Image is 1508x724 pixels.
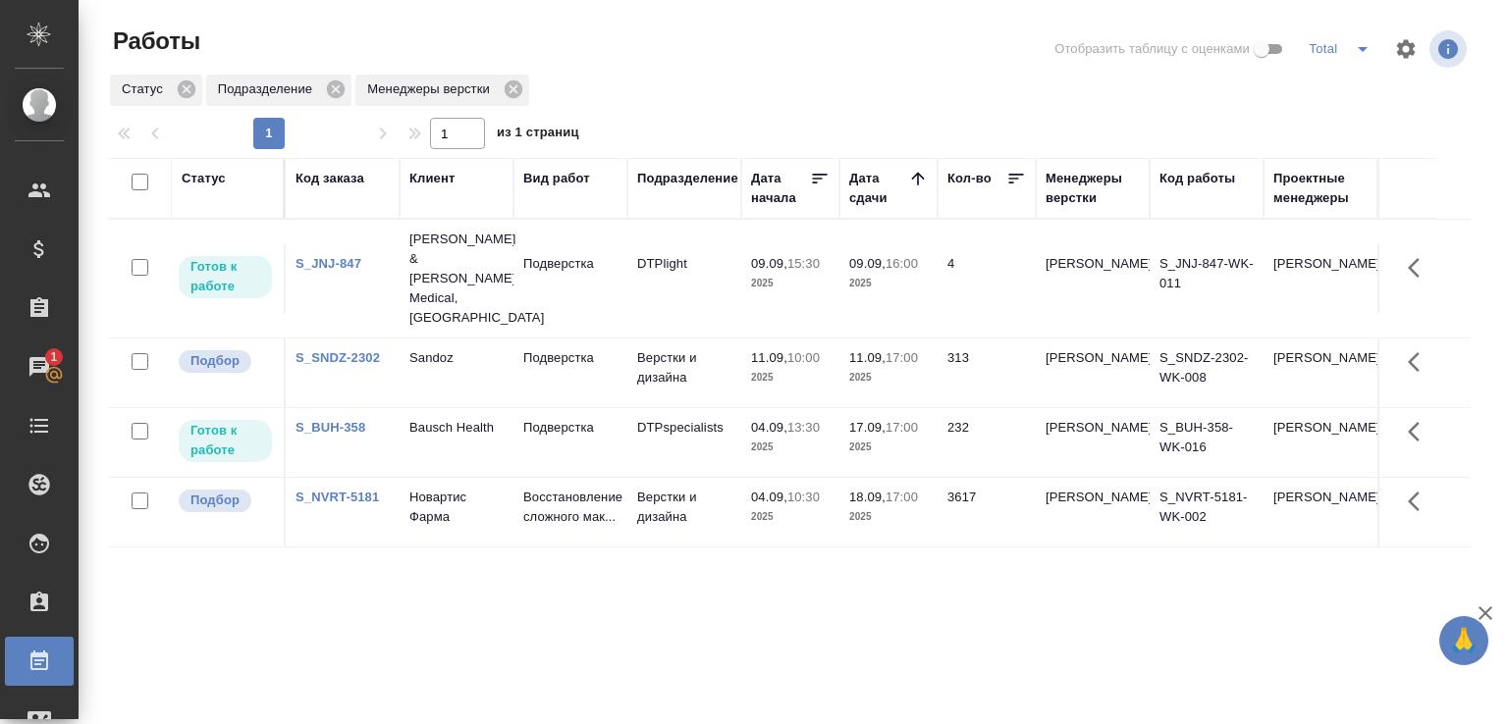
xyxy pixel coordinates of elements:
[849,169,908,208] div: Дата сдачи
[627,244,741,313] td: DTPlight
[409,169,455,188] div: Клиент
[938,244,1036,313] td: 4
[1054,39,1250,59] span: Отобразить таблицу с оценками
[849,507,928,527] p: 2025
[886,350,918,365] p: 17:00
[849,274,928,293] p: 2025
[627,478,741,546] td: Верстки и дизайна
[1396,478,1443,525] button: Здесь прячутся важные кнопки
[1439,616,1488,665] button: 🙏
[1046,348,1140,368] p: [PERSON_NAME]
[751,256,787,271] p: 09.09,
[108,26,200,57] span: Работы
[751,368,830,388] p: 2025
[355,75,529,106] div: Менеджеры верстки
[190,421,260,460] p: Готов к работе
[1396,244,1443,291] button: Здесь прячутся важные кнопки
[523,169,590,188] div: Вид работ
[1447,620,1481,661] span: 🙏
[1046,169,1140,208] div: Менеджеры верстки
[296,256,361,271] a: S_JNJ-847
[1046,254,1140,274] p: [PERSON_NAME]
[1264,338,1377,407] td: [PERSON_NAME]
[849,256,886,271] p: 09.09,
[523,418,618,438] p: Подверстка
[110,75,202,106] div: Статус
[1396,338,1443,386] button: Здесь прячутся важные кнопки
[849,368,928,388] p: 2025
[1273,169,1368,208] div: Проектные менеджеры
[751,274,830,293] p: 2025
[182,169,226,188] div: Статус
[886,490,918,504] p: 17:00
[177,254,274,300] div: Исполнитель может приступить к работе
[190,491,240,510] p: Подбор
[1264,408,1377,477] td: [PERSON_NAME]
[409,418,504,438] p: Bausch Health
[409,230,504,328] p: [PERSON_NAME] & [PERSON_NAME] Medical, [GEOGRAPHIC_DATA]
[1382,26,1429,73] span: Настроить таблицу
[751,169,810,208] div: Дата начала
[1264,244,1377,313] td: [PERSON_NAME]
[849,490,886,504] p: 18.09,
[849,350,886,365] p: 11.09,
[751,438,830,457] p: 2025
[1046,418,1140,438] p: [PERSON_NAME]
[787,420,820,435] p: 13:30
[190,351,240,371] p: Подбор
[637,169,738,188] div: Подразделение
[1150,408,1264,477] td: S_BUH-358-WK-016
[849,420,886,435] p: 17.09,
[296,169,364,188] div: Код заказа
[886,256,918,271] p: 16:00
[38,347,69,367] span: 1
[497,121,579,149] span: из 1 страниц
[751,507,830,527] p: 2025
[206,75,351,106] div: Подразделение
[177,418,274,464] div: Исполнитель может приступить к работе
[938,338,1036,407] td: 313
[787,350,820,365] p: 10:00
[938,408,1036,477] td: 232
[1159,169,1235,188] div: Код работы
[787,256,820,271] p: 15:30
[1150,478,1264,546] td: S_NVRT-5181-WK-002
[849,438,928,457] p: 2025
[5,342,74,391] a: 1
[409,348,504,368] p: Sandoz
[947,169,992,188] div: Кол-во
[523,488,618,527] p: Восстановление сложного мак...
[190,257,260,296] p: Готов к работе
[1150,244,1264,313] td: S_JNJ-847-WK-011
[1150,338,1264,407] td: S_SNDZ-2302-WK-008
[177,348,274,375] div: Можно подбирать исполнителей
[886,420,918,435] p: 17:00
[787,490,820,504] p: 10:30
[523,348,618,368] p: Подверстка
[1396,408,1443,455] button: Здесь прячутся важные кнопки
[122,79,170,99] p: Статус
[1304,33,1382,65] div: split button
[1429,30,1471,68] span: Посмотреть информацию
[627,338,741,407] td: Верстки и дизайна
[296,350,380,365] a: S_SNDZ-2302
[296,420,365,435] a: S_BUH-358
[751,350,787,365] p: 11.09,
[627,408,741,477] td: DTPspecialists
[523,254,618,274] p: Подверстка
[1046,488,1140,507] p: [PERSON_NAME]
[751,490,787,504] p: 04.09,
[296,490,379,504] a: S_NVRT-5181
[1264,478,1377,546] td: [PERSON_NAME]
[409,488,504,527] p: Новартис Фарма
[367,79,497,99] p: Менеджеры верстки
[218,79,319,99] p: Подразделение
[751,420,787,435] p: 04.09,
[177,488,274,514] div: Можно подбирать исполнителей
[938,478,1036,546] td: 3617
